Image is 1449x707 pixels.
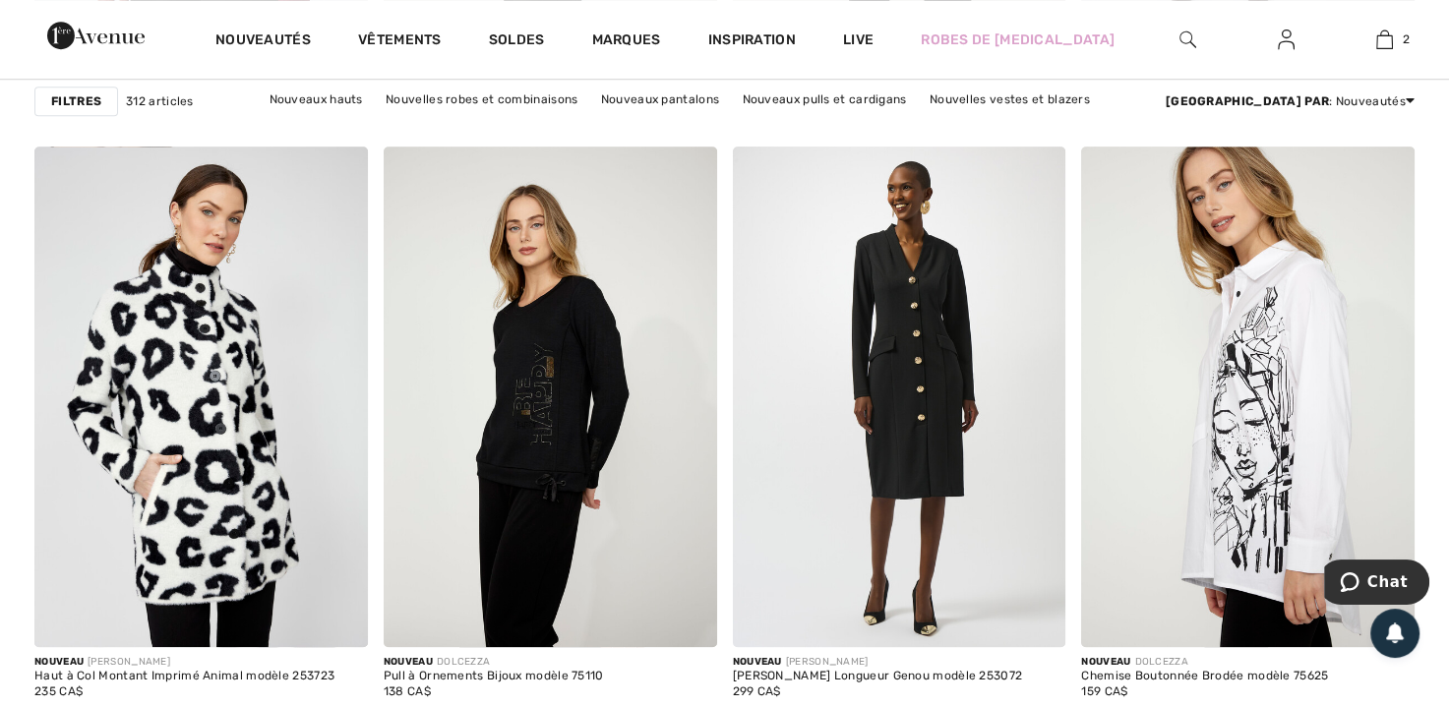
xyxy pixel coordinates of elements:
a: Nouvelles robes et combinaisons [376,87,587,112]
div: Haut à Col Montant Imprimé Animal modèle 253723 [34,670,334,683]
div: [PERSON_NAME] Longueur Genou modèle 253072 [733,670,1023,683]
img: Haut à Col Montant Imprimé Animal modèle 253723. Blanc Cassé/Noir [34,147,368,646]
strong: [GEOGRAPHIC_DATA] par [1166,94,1329,108]
img: Chemise Boutonnée Brodée modèle 75625. As sample [1081,147,1415,646]
img: recherche [1179,28,1196,51]
a: Vêtements [358,31,442,52]
span: 138 CA$ [384,684,431,698]
iframe: Ouvre un widget dans lequel vous pouvez chatter avec l’un de nos agents [1324,560,1429,609]
span: Nouveau [384,656,433,668]
img: 1ère Avenue [47,16,145,55]
div: [PERSON_NAME] [733,655,1023,670]
strong: Filtres [51,92,101,110]
img: Mon panier [1376,28,1393,51]
span: Nouveau [34,656,84,668]
a: Nouvelles jupes [516,112,628,138]
a: Nouveaux hauts [260,87,373,112]
span: Nouveau [733,656,782,668]
img: Mes infos [1278,28,1295,51]
a: Nouveaux vêtements d'extérieur [631,112,842,138]
span: Nouveau [1081,656,1130,668]
div: [PERSON_NAME] [34,655,334,670]
a: Live [843,29,874,50]
div: DOLCEZZA [384,655,604,670]
a: Nouvelles vestes et blazers [920,87,1100,112]
span: Inspiration [708,31,796,52]
div: : Nouveautés [1166,92,1415,110]
div: Chemise Boutonnée Brodée modèle 75625 [1081,670,1328,683]
span: 299 CA$ [733,684,781,698]
span: 312 articles [126,92,194,110]
a: Robes de [MEDICAL_DATA] [921,29,1115,50]
div: Pull à Ornements Bijoux modèle 75110 [384,670,604,683]
img: Robe Fourreau Longueur Genou modèle 253072. Noir [733,147,1066,646]
a: Soldes [489,31,545,52]
a: Nouveaux pulls et cardigans [732,87,916,112]
img: Pull à Ornements Bijoux modèle 75110. As sample [384,147,717,646]
span: 159 CA$ [1081,684,1127,698]
a: 2 [1336,28,1432,51]
a: Nouveaux pantalons [591,87,729,112]
div: DOLCEZZA [1081,655,1328,670]
a: Marques [591,31,660,52]
a: Nouveautés [215,31,311,52]
span: 2 [1403,30,1410,48]
a: Se connecter [1262,28,1310,52]
span: 235 CA$ [34,684,83,698]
